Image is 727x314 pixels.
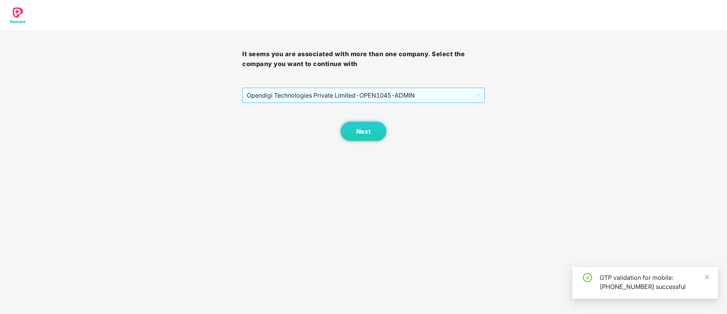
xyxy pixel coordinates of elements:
span: close [704,275,710,280]
h3: It seems you are associated with more than one company. Select the company you want to continue with [242,49,484,69]
span: Opendigi Technologies Private Limited - OPEN1045 - ADMIN [247,88,480,103]
span: check-circle [583,273,592,282]
span: Next [356,128,371,135]
div: OTP validation for mobile: [PHONE_NUMBER] successful [600,273,709,291]
button: Next [341,122,386,141]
